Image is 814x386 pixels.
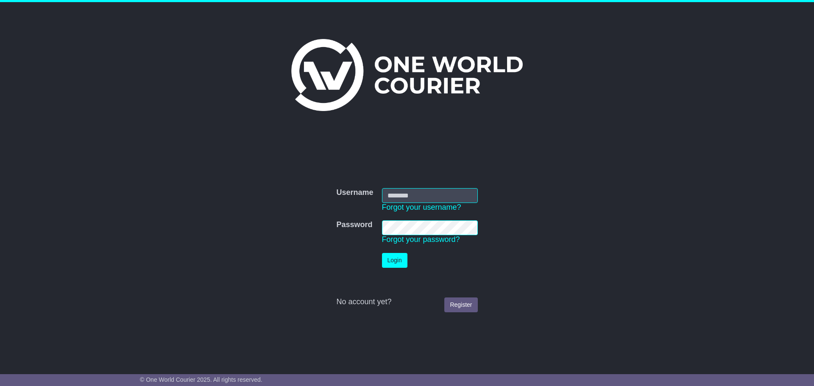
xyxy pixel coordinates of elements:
label: Username [336,188,373,197]
a: Forgot your password? [382,235,460,244]
img: One World [291,39,523,111]
button: Login [382,253,407,268]
a: Forgot your username? [382,203,461,211]
div: No account yet? [336,297,477,307]
span: © One World Courier 2025. All rights reserved. [140,376,262,383]
a: Register [444,297,477,312]
label: Password [336,220,372,230]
